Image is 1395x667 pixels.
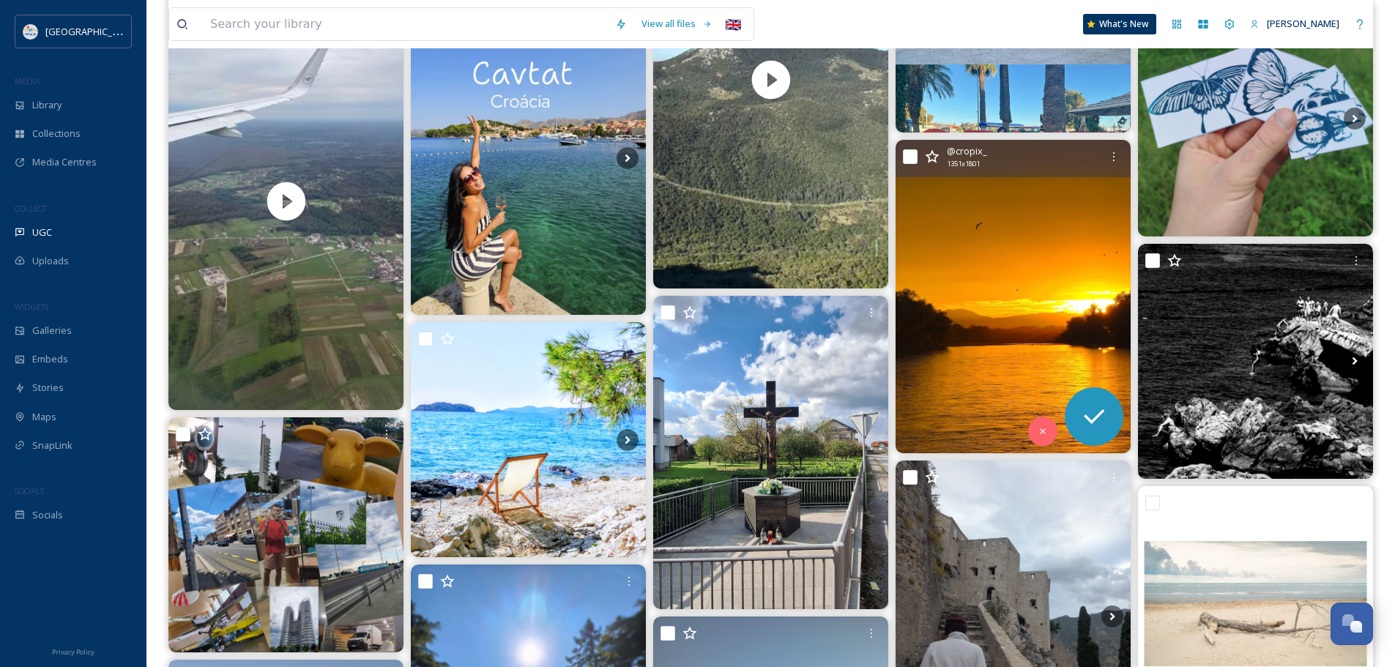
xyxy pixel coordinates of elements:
span: Privacy Policy [52,647,94,657]
span: Stories [32,381,64,395]
span: SOCIALS [15,485,44,496]
span: Collections [32,127,81,141]
div: 🇬🇧 [720,11,746,37]
span: Library [32,98,62,112]
span: @ cropix_ [947,144,987,158]
span: Uploads [32,254,69,268]
img: Sava Golden hour 🌅 #zagreb #croatia #sunset [896,140,1131,453]
a: What's New [1083,14,1156,34]
span: Galleries [32,324,72,338]
img: Croatia, 2025 A stary in Dubrovnik Riviera is a solid recommendation for any eager sunbather. Enj... [1138,244,1373,479]
a: [PERSON_NAME] [1243,10,1347,38]
span: Media Centres [32,155,97,169]
span: COLLECT [15,203,46,214]
span: [GEOGRAPHIC_DATA] [45,24,138,38]
button: Open Chat [1331,603,1373,645]
a: View all files [634,10,720,38]
span: MEDIA [15,75,40,86]
img: TESOURO ESCONDIDO NA DALMÁCIA...Cavtat encanta com suas ruas de pedra, o mar Adriático de tons az... [411,1,646,315]
img: 💥Tražiš naljepnice koje ne blijede, ne ljušte se i prežive svaku kišu, sunce ili putovanje? Tu sm... [1138,1,1373,236]
span: UGC [32,226,52,239]
img: 😎h du schönes dalamtien ⛵🌴 #kroatien #croatia #dalmatian #holidays #urlaub [411,322,646,557]
span: WIDGETS [15,301,48,312]
img: Cross 🙏✝️ #križ #isuskrist #zagreb #brezovickacesta #gradskačetvrt #naselje [653,296,888,609]
img: July Quick Trip:) #Zagreb [168,417,403,652]
span: SnapLink [32,439,72,452]
span: Embeds [32,352,68,366]
img: HTZ_logo_EN.svg [23,24,38,39]
a: Privacy Policy [52,642,94,660]
span: Maps [32,410,56,424]
input: Search your library [203,8,608,40]
span: 1351 x 1801 [947,159,980,169]
span: [PERSON_NAME] [1267,17,1339,30]
span: Socials [32,508,63,522]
